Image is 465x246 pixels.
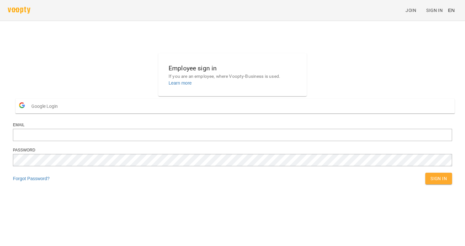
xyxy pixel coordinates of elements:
a: Sign In [424,5,445,16]
p: If you are an employee, where Voopty-Business is used. [169,73,296,80]
img: voopty.png [8,7,30,14]
div: Email [13,122,452,128]
span: Google Login [31,100,61,113]
a: Forgot Password? [13,176,50,181]
h6: Employee sign in [169,63,296,73]
button: Employee sign inIf you are an employee, where Voopty-Business is used.Learn more [163,58,302,91]
a: Learn more [169,80,192,86]
span: EN [448,7,455,14]
button: EN [445,4,457,16]
button: Sign In [425,173,452,184]
button: Google Login [15,99,455,113]
div: Password [13,148,452,153]
span: Sign In [426,6,443,14]
span: Join [406,6,416,14]
span: Sign In [430,175,447,182]
a: Join [403,5,424,16]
